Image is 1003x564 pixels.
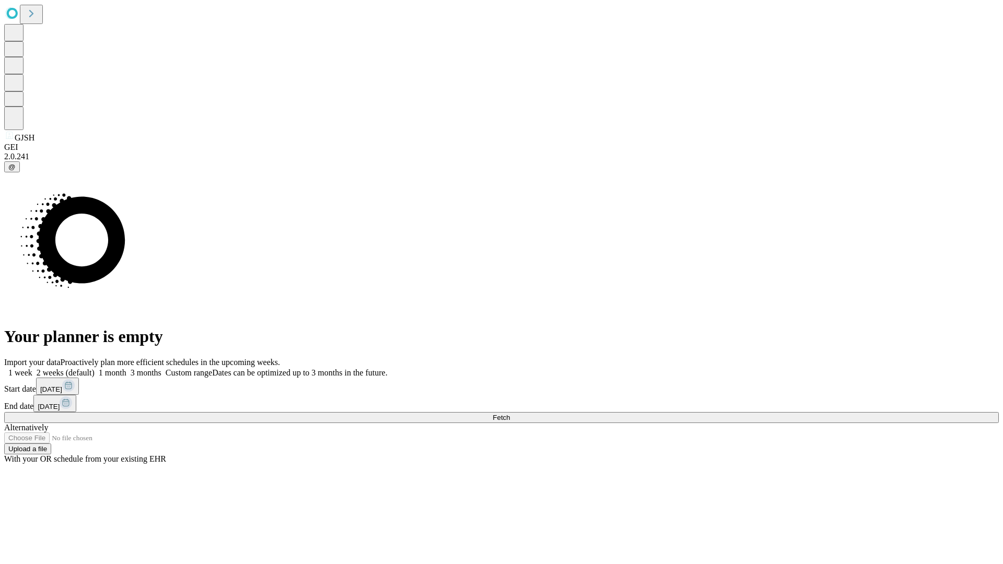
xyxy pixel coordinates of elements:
button: Fetch [4,412,999,423]
span: With your OR schedule from your existing EHR [4,454,166,463]
span: [DATE] [40,385,62,393]
button: Upload a file [4,443,51,454]
span: Alternatively [4,423,48,432]
button: @ [4,161,20,172]
span: 1 week [8,368,32,377]
span: Custom range [166,368,212,377]
span: [DATE] [38,403,60,410]
h1: Your planner is empty [4,327,999,346]
span: 1 month [99,368,126,377]
span: 3 months [131,368,161,377]
div: End date [4,395,999,412]
span: Dates can be optimized up to 3 months in the future. [212,368,387,377]
div: Start date [4,378,999,395]
span: Import your data [4,358,61,367]
div: GEI [4,143,999,152]
span: Fetch [493,414,510,421]
button: [DATE] [33,395,76,412]
span: Proactively plan more efficient schedules in the upcoming weeks. [61,358,280,367]
span: @ [8,163,16,171]
button: [DATE] [36,378,79,395]
span: 2 weeks (default) [37,368,95,377]
div: 2.0.241 [4,152,999,161]
span: GJSH [15,133,34,142]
